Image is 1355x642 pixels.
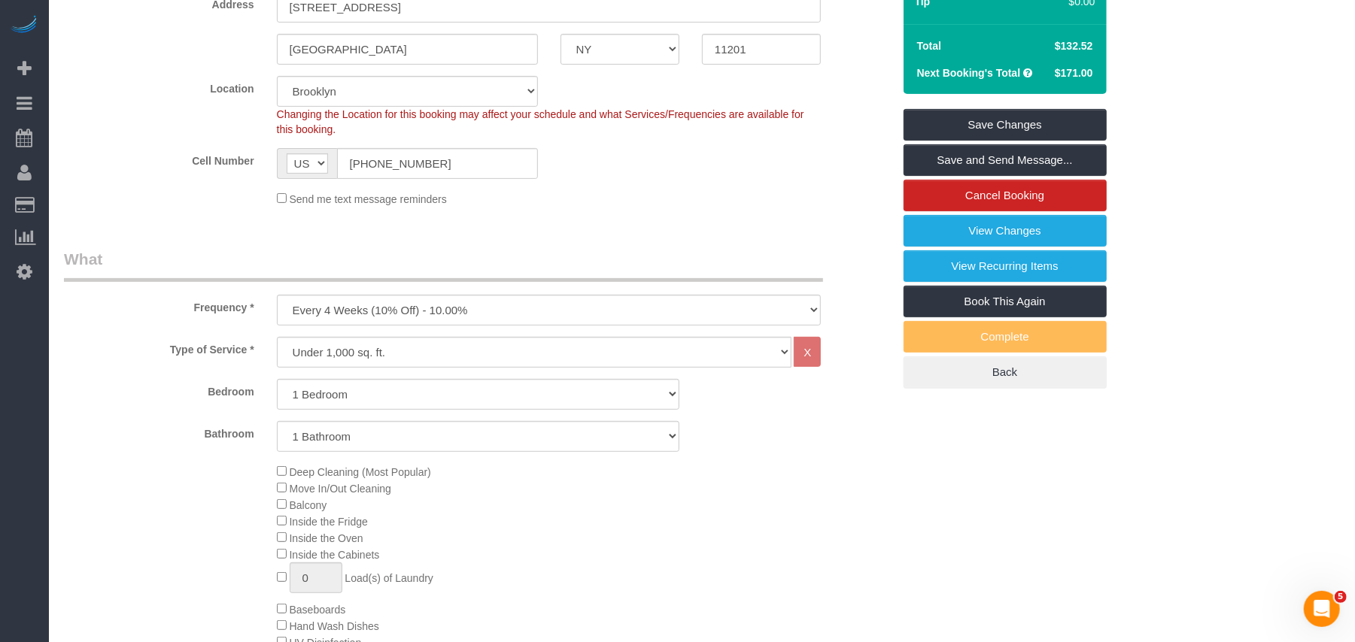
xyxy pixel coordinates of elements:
span: Hand Wash Dishes [290,620,379,632]
span: $132.52 [1055,40,1093,52]
a: Save Changes [904,109,1107,141]
a: View Recurring Items [904,250,1107,282]
span: Baseboards [290,604,346,616]
span: Changing the Location for this booking may affect your schedule and what Services/Frequencies are... [277,108,804,135]
iframe: Intercom live chat [1304,591,1340,627]
a: View Changes [904,215,1107,247]
input: Cell Number [337,148,538,179]
label: Cell Number [53,148,266,168]
span: Inside the Fridge [290,516,368,528]
span: 5 [1335,591,1347,603]
a: Book This Again [904,286,1107,317]
span: Move In/Out Cleaning [290,483,391,495]
span: $171.00 [1055,67,1093,79]
label: Location [53,76,266,96]
a: Back [904,356,1107,388]
a: Save and Send Message... [904,144,1107,176]
label: Type of Service * [53,337,266,357]
span: Load(s) of Laundry [345,572,433,584]
legend: What [64,248,823,282]
span: Deep Cleaning (Most Popular) [290,466,431,478]
span: Send me text message reminders [290,193,447,205]
strong: Total [917,40,941,52]
span: Balcony [290,499,327,511]
label: Bedroom [53,379,266,399]
span: Inside the Oven [290,532,363,544]
input: Zip Code [702,34,821,65]
strong: Next Booking's Total [917,67,1021,79]
label: Frequency * [53,295,266,315]
input: City [277,34,538,65]
img: Automaid Logo [9,15,39,36]
label: Bathroom [53,421,266,441]
span: Inside the Cabinets [290,549,380,561]
a: Cancel Booking [904,180,1107,211]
